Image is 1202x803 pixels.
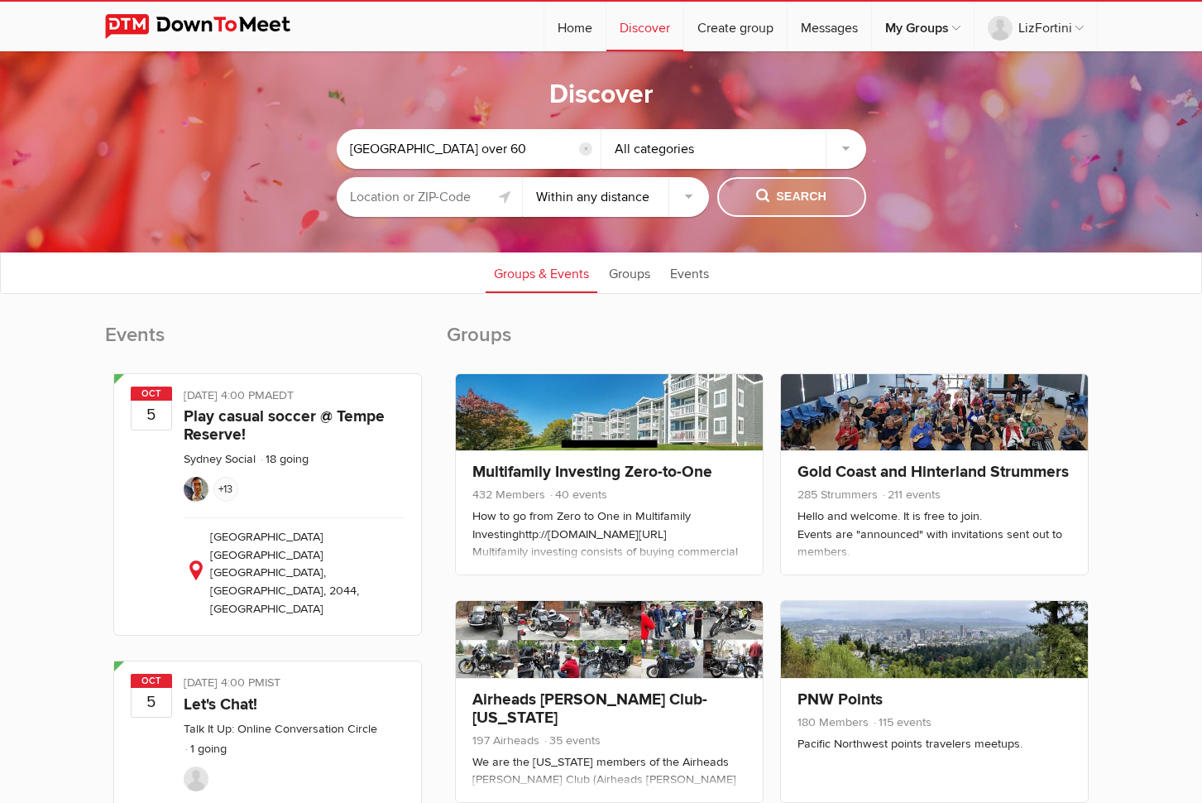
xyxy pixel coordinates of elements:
[105,14,316,39] img: DownToMeet
[213,477,238,502] span: +13
[601,252,658,293] a: Groups
[210,530,359,615] span: [GEOGRAPHIC_DATA] [GEOGRAPHIC_DATA] [GEOGRAPHIC_DATA], [GEOGRAPHIC_DATA], 2044, [GEOGRAPHIC_DATA]
[544,2,606,51] a: Home
[184,387,405,408] div: [DATE] 4:00 PM
[486,252,597,293] a: Groups & Events
[132,687,171,717] b: 5
[601,129,866,169] div: All categories
[132,400,171,430] b: 5
[105,322,430,365] h2: Events
[472,690,707,728] a: Airheads [PERSON_NAME] Club-[US_STATE]
[472,462,712,482] a: Multifamily Investing Zero-to-One
[131,674,172,688] span: Oct
[543,733,601,748] span: 35 events
[447,322,1098,365] h2: Groups
[797,735,1071,753] div: Pacific Northwest points travelers meetups.
[259,452,309,466] li: 18 going
[797,488,878,502] span: 285 Strummers
[797,690,883,709] a: PNW Points
[797,715,869,729] span: 180 Members
[472,733,539,748] span: 197 Airheads
[662,252,717,293] a: Events
[472,488,545,502] span: 432 Members
[797,462,1069,482] a: Gold Coast and Hinterland Strummers
[265,676,280,690] span: Asia/Calcutta
[606,2,683,51] a: Discover
[184,674,405,695] div: [DATE] 4:00 PM
[184,695,257,714] a: Let's Chat!
[549,78,654,113] h1: Discover
[717,177,866,217] button: Search
[184,477,208,502] img: Arthur
[337,129,601,169] input: Search...
[265,388,294,402] span: Australia/Sydney
[184,722,377,736] a: Talk It Up: Online Conversation Circle
[881,488,941,502] span: 211 events
[788,2,871,51] a: Messages
[131,387,172,401] span: Oct
[684,2,787,51] a: Create group
[872,715,931,729] span: 115 events
[548,488,607,502] span: 40 events
[872,2,974,51] a: My Groups
[184,767,208,791] img: PoonamA
[337,177,523,217] input: Location or ZIP-Code
[184,452,256,466] a: Sydney Social
[975,2,1097,51] a: LizFortini
[184,406,385,445] a: Play casual soccer @ Tempe Reserve!
[756,188,826,206] span: Search
[184,742,227,756] li: 1 going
